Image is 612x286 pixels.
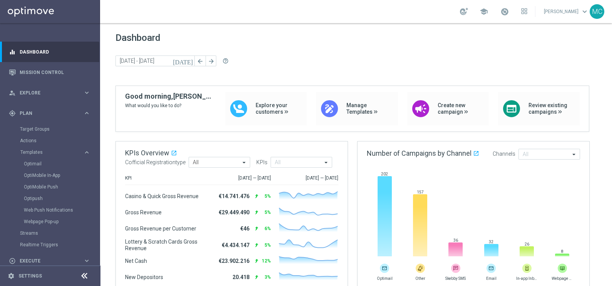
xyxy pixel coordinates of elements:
[9,257,83,264] div: Execute
[24,195,80,202] a: Optipush
[83,149,90,156] i: keyboard_arrow_right
[24,193,99,204] div: Optipush
[590,4,604,19] div: MC
[18,274,42,278] a: Settings
[20,146,99,227] div: Templates
[8,273,15,279] i: settings
[8,90,91,96] button: person_search Explore keyboard_arrow_right
[20,62,90,82] a: Mission Control
[24,207,80,213] a: Web Push Notifications
[480,7,488,16] span: school
[24,158,99,170] div: Optimail
[20,149,91,155] button: Templates keyboard_arrow_right
[8,110,91,116] button: gps_fixed Plan keyboard_arrow_right
[20,259,83,263] span: Execute
[9,49,16,56] i: equalizer
[83,109,90,117] i: keyboard_arrow_right
[20,227,99,239] div: Streams
[20,242,80,248] a: Realtime Triggers
[9,42,90,62] div: Dashboard
[20,150,83,155] div: Templates
[20,135,99,146] div: Actions
[20,126,80,132] a: Target Groups
[8,69,91,76] button: Mission Control
[24,204,99,216] div: Web Push Notifications
[20,111,83,116] span: Plan
[9,110,16,117] i: gps_fixed
[20,123,99,135] div: Target Groups
[9,62,90,82] div: Mission Control
[24,219,80,225] a: Webpage Pop-up
[20,91,83,95] span: Explore
[24,181,99,193] div: OptiMobile Push
[20,42,90,62] a: Dashboard
[24,161,80,167] a: Optimail
[20,138,80,144] a: Actions
[9,257,16,264] i: play_circle_outline
[8,258,91,264] button: play_circle_outline Execute keyboard_arrow_right
[543,6,590,17] a: [PERSON_NAME]keyboard_arrow_down
[8,49,91,55] button: equalizer Dashboard
[580,7,589,16] span: keyboard_arrow_down
[20,239,99,251] div: Realtime Triggers
[9,89,16,96] i: person_search
[83,89,90,96] i: keyboard_arrow_right
[24,184,80,190] a: OptiMobile Push
[9,89,83,96] div: Explore
[20,150,75,155] span: Templates
[9,110,83,117] div: Plan
[20,230,80,236] a: Streams
[24,170,99,181] div: OptiMobile In-App
[24,172,80,178] a: OptiMobile In-App
[83,257,90,264] i: keyboard_arrow_right
[24,216,99,227] div: Webpage Pop-up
